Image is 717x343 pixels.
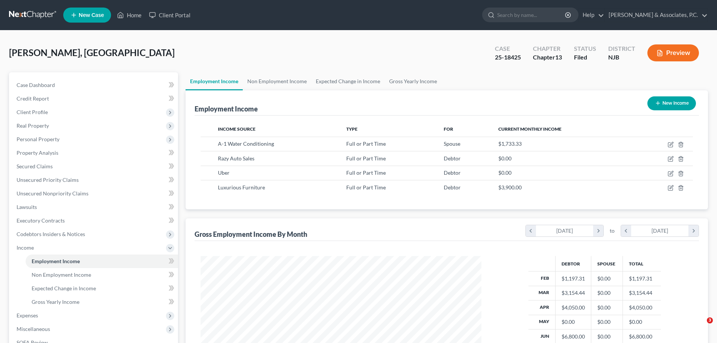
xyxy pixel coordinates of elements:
span: Debtor [444,155,461,162]
span: Case Dashboard [17,82,55,88]
span: Secured Claims [17,163,53,169]
a: Non Employment Income [26,268,178,282]
div: $6,800.00 [562,333,585,340]
span: Full or Part Time [346,184,386,191]
span: 3 [707,317,713,323]
span: Credit Report [17,95,49,102]
td: $3,154.44 [623,286,661,300]
span: A-1 Water Conditioning [218,140,274,147]
span: Uber [218,169,230,176]
span: Razy Auto Sales [218,155,254,162]
span: Lawsuits [17,204,37,210]
a: Lawsuits [11,200,178,214]
th: Feb [528,271,556,286]
span: Expected Change in Income [32,285,96,291]
a: Case Dashboard [11,78,178,92]
span: For [444,126,453,132]
span: Debtor [444,169,461,176]
a: Secured Claims [11,160,178,173]
a: Gross Yearly Income [385,72,441,90]
a: Property Analysis [11,146,178,160]
a: Unsecured Priority Claims [11,173,178,187]
span: Codebtors Insiders & Notices [17,231,85,237]
div: [DATE] [631,225,689,236]
span: Full or Part Time [346,169,386,176]
td: $4,050.00 [623,300,661,315]
div: Status [574,44,596,53]
div: $1,197.31 [562,275,585,282]
span: Spouse [444,140,460,147]
span: to [610,227,615,235]
span: Debtor [444,184,461,191]
i: chevron_right [593,225,603,236]
div: Case [495,44,521,53]
a: Employment Income [26,255,178,268]
a: Expected Change in Income [26,282,178,295]
div: $0.00 [597,318,617,326]
span: Type [346,126,358,132]
span: Non Employment Income [32,271,91,278]
a: Unsecured Nonpriority Claims [11,187,178,200]
div: $0.00 [597,275,617,282]
i: chevron_left [526,225,536,236]
div: Gross Employment Income By Month [195,230,307,239]
div: District [608,44,635,53]
div: Employment Income [195,104,258,113]
div: Filed [574,53,596,62]
span: Executory Contracts [17,217,65,224]
button: New Income [647,96,696,110]
th: Apr [528,300,556,315]
span: Current Monthly Income [498,126,562,132]
a: Non Employment Income [243,72,311,90]
th: Mar [528,286,556,300]
button: Preview [647,44,699,61]
th: Total [623,256,661,271]
div: $0.00 [562,318,585,326]
div: Chapter [533,53,562,62]
span: [PERSON_NAME], [GEOGRAPHIC_DATA] [9,47,175,58]
span: Income Source [218,126,256,132]
span: Income [17,244,34,251]
span: $0.00 [498,169,511,176]
span: Full or Part Time [346,140,386,147]
a: Client Portal [145,8,194,22]
span: Employment Income [32,258,80,264]
span: Luxurious Furniture [218,184,265,191]
span: Miscellaneous [17,326,50,332]
th: Spouse [591,256,623,271]
span: Property Analysis [17,149,58,156]
div: $3,154.44 [562,289,585,297]
a: Executory Contracts [11,214,178,227]
i: chevron_right [688,225,699,236]
a: Credit Report [11,92,178,105]
div: $0.00 [597,304,617,311]
iframe: Intercom live chat [691,317,709,335]
span: Gross Yearly Income [32,299,79,305]
a: Employment Income [186,72,243,90]
div: $0.00 [597,289,617,297]
span: New Case [79,12,104,18]
div: Chapter [533,44,562,53]
td: $0.00 [623,315,661,329]
a: Expected Change in Income [311,72,385,90]
span: Unsecured Priority Claims [17,177,79,183]
td: $1,197.31 [623,271,661,286]
input: Search by name... [497,8,566,22]
a: Gross Yearly Income [26,295,178,309]
th: May [528,315,556,329]
span: Personal Property [17,136,59,142]
div: [DATE] [536,225,594,236]
i: chevron_left [621,225,631,236]
span: $3,900.00 [498,184,522,191]
span: $1,733.33 [498,140,522,147]
span: Unsecured Nonpriority Claims [17,190,88,197]
span: $0.00 [498,155,511,162]
span: Full or Part Time [346,155,386,162]
a: Home [113,8,145,22]
th: Debtor [555,256,591,271]
a: Help [579,8,604,22]
div: $4,050.00 [562,304,585,311]
span: Expenses [17,312,38,319]
div: $0.00 [597,333,617,340]
span: Real Property [17,122,49,129]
